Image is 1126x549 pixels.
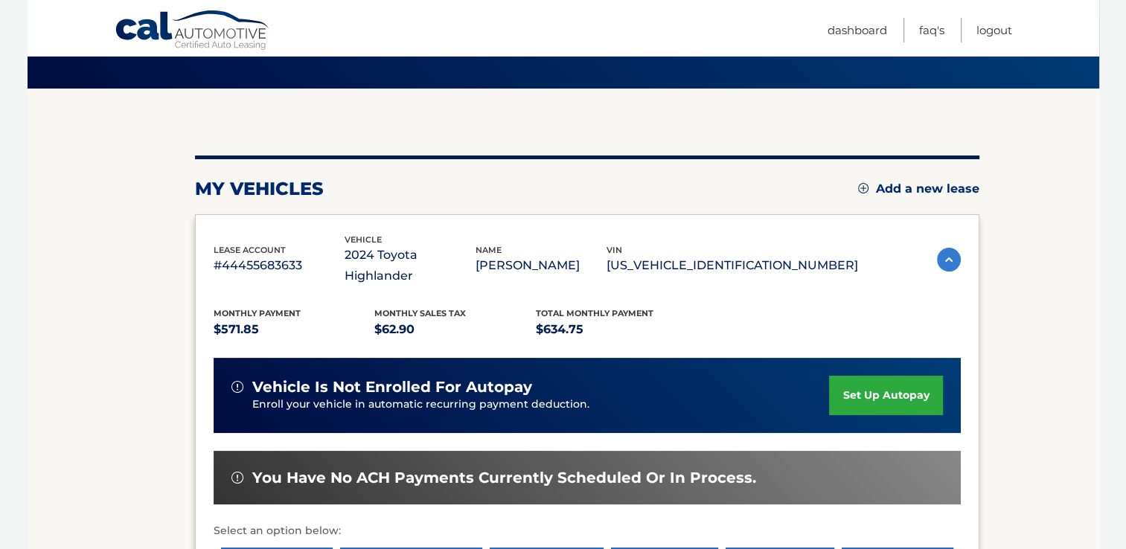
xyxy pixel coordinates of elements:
a: FAQ's [919,18,944,42]
span: Monthly sales Tax [374,308,466,318]
span: You have no ACH payments currently scheduled or in process. [252,469,756,487]
a: Cal Automotive [115,10,271,53]
a: set up autopay [829,376,942,415]
span: Total Monthly Payment [536,308,653,318]
a: Logout [976,18,1012,42]
img: accordion-active.svg [937,248,961,272]
img: alert-white.svg [231,472,243,484]
span: lease account [214,245,286,255]
a: Add a new lease [858,182,979,196]
p: #44455683633 [214,255,345,276]
p: 2024 Toyota Highlander [345,245,476,286]
p: $62.90 [374,319,536,340]
p: Enroll your vehicle in automatic recurring payment deduction. [252,396,830,413]
span: vehicle [345,234,382,245]
span: vin [607,245,622,255]
a: Dashboard [828,18,887,42]
p: [PERSON_NAME] [476,255,607,276]
p: $571.85 [214,319,375,340]
span: Monthly Payment [214,308,301,318]
h2: my vehicles [195,178,324,200]
p: [US_VEHICLE_IDENTIFICATION_NUMBER] [607,255,858,276]
img: alert-white.svg [231,381,243,393]
span: vehicle is not enrolled for autopay [252,378,532,396]
span: name [476,245,502,255]
p: Select an option below: [214,522,961,540]
p: $634.75 [536,319,697,340]
img: add.svg [858,183,869,193]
